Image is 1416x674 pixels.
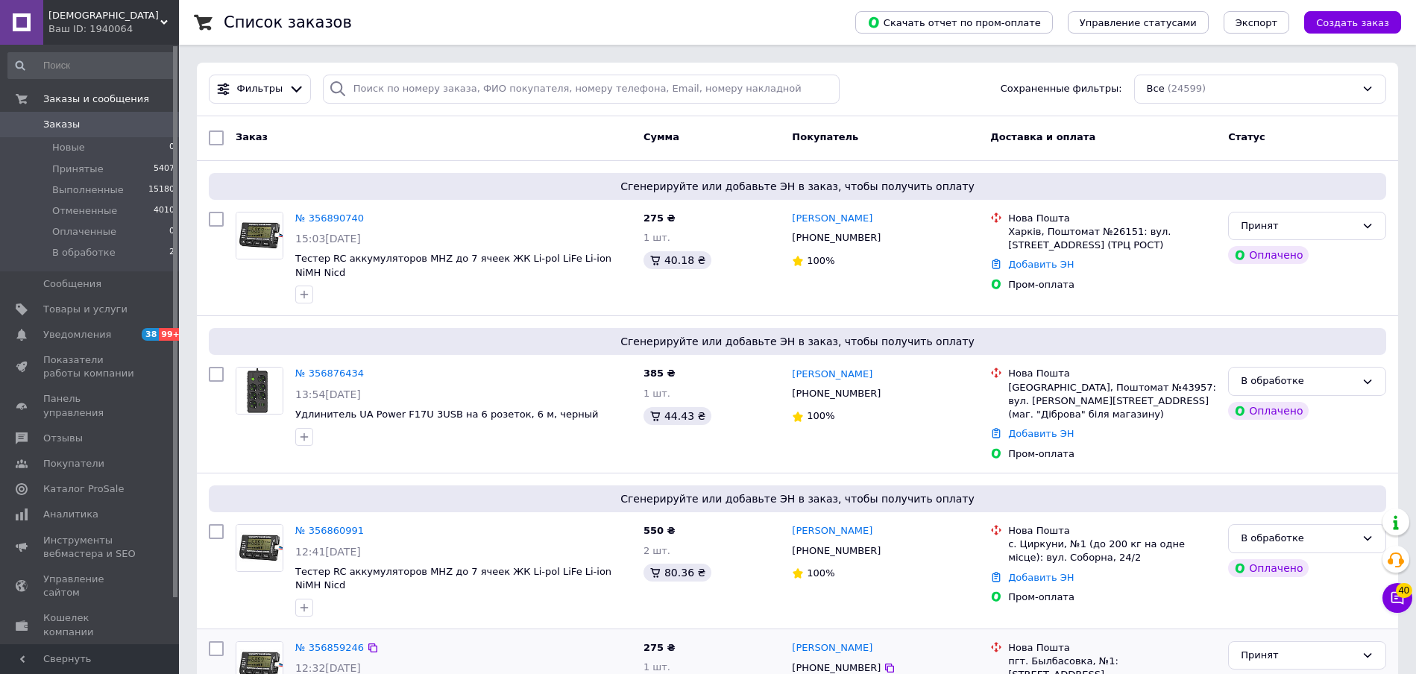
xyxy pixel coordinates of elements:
[43,573,138,599] span: Управление сайтом
[7,52,176,79] input: Поиск
[236,368,283,414] img: Фото товару
[215,179,1380,194] span: Сгенерируйте или добавьте ЭН в заказ, чтобы получить оплату
[1241,531,1356,547] div: В обработке
[236,367,283,415] a: Фото товару
[644,368,676,379] span: 385 ₴
[154,163,174,176] span: 5407
[644,564,711,582] div: 80.36 ₴
[43,611,138,638] span: Кошелек компании
[295,546,361,558] span: 12:41[DATE]
[236,131,268,142] span: Заказ
[792,212,872,226] a: [PERSON_NAME]
[1008,367,1216,380] div: Нова Пошта
[43,303,128,316] span: Товары и услуги
[43,92,149,106] span: Заказы и сообщения
[295,642,364,653] a: № 356859246
[43,534,138,561] span: Инструменты вебмастера и SEO
[169,246,174,259] span: 2
[1382,583,1412,613] button: Чат с покупателем40
[295,368,364,379] a: № 356876434
[807,255,834,266] span: 100%
[789,384,884,403] div: [PHONE_NUMBER]
[1228,131,1265,142] span: Статус
[1008,212,1216,225] div: Нова Пошта
[295,233,361,245] span: 15:03[DATE]
[792,131,858,142] span: Покупатель
[295,409,598,420] a: Удлинитель UA Power F17U 3USB на 6 розеток, 6 м, черный
[154,204,174,218] span: 4010
[1228,402,1309,420] div: Оплачено
[52,225,116,239] span: Оплаченные
[1008,259,1074,270] a: Добавить ЭН
[644,251,711,269] div: 40.18 ₴
[43,392,138,419] span: Панель управления
[1236,17,1277,28] span: Экспорт
[236,212,283,259] a: Фото товару
[295,662,361,674] span: 12:32[DATE]
[792,368,872,382] a: [PERSON_NAME]
[1228,559,1309,577] div: Оплачено
[644,642,676,653] span: 275 ₴
[224,13,352,31] h1: Список заказов
[43,457,104,470] span: Покупатели
[1224,11,1289,34] button: Экспорт
[295,388,361,400] span: 13:54[DATE]
[789,228,884,248] div: [PHONE_NUMBER]
[644,545,670,556] span: 2 шт.
[43,277,101,291] span: Сообщения
[237,82,283,96] span: Фильтры
[142,328,159,341] span: 38
[323,75,840,104] input: Поиск по номеру заказа, ФИО покупателя, номеру телефона, Email, номеру накладной
[789,541,884,561] div: [PHONE_NUMBER]
[236,525,283,571] img: Фото товару
[169,225,174,239] span: 0
[295,253,611,278] a: Тестер RC аккумуляторов MHZ до 7 ячеек ЖК Li-pol LiFe Li-ion NiMH Nicd
[43,482,124,496] span: Каталог ProSale
[990,131,1095,142] span: Доставка и оплата
[215,491,1380,506] span: Сгенерируйте или добавьте ЭН в заказ, чтобы получить оплату
[807,410,834,421] span: 100%
[1241,374,1356,389] div: В обработке
[52,183,124,197] span: Выполненные
[1008,225,1216,252] div: Харків, Поштомат №26151: вул. [STREET_ADDRESS] (ТРЦ РОСТ)
[1008,572,1074,583] a: Добавить ЭН
[48,22,179,36] div: Ваш ID: 1940064
[295,566,611,591] a: Тестер RC аккумуляторов MHZ до 7 ячеек ЖК Li-pol LiFe Li-ion NiMH Nicd
[644,232,670,243] span: 1 шт.
[52,204,117,218] span: Отмененные
[644,212,676,224] span: 275 ₴
[1289,16,1401,28] a: Создать заказ
[52,141,85,154] span: Новые
[855,11,1053,34] button: Скачать отчет по пром-оплате
[1168,83,1206,94] span: (24599)
[1304,11,1401,34] button: Создать заказ
[1241,218,1356,234] div: Принят
[1008,447,1216,461] div: Пром-оплата
[1396,583,1412,598] span: 40
[295,525,364,536] a: № 356860991
[52,246,116,259] span: В обработке
[43,353,138,380] span: Показатели работы компании
[43,328,111,341] span: Уведомления
[1241,648,1356,664] div: Принят
[644,525,676,536] span: 550 ₴
[295,212,364,224] a: № 356890740
[236,212,283,259] img: Фото товару
[169,141,174,154] span: 0
[215,334,1380,349] span: Сгенерируйте или добавьте ЭН в заказ, чтобы получить оплату
[792,641,872,655] a: [PERSON_NAME]
[236,524,283,572] a: Фото товару
[644,661,670,673] span: 1 шт.
[1008,381,1216,422] div: [GEOGRAPHIC_DATA], Поштомат №43957: вул. [PERSON_NAME][STREET_ADDRESS] (маг. "Діброва" біля магаз...
[43,508,98,521] span: Аналитика
[1008,641,1216,655] div: Нова Пошта
[867,16,1041,29] span: Скачать отчет по пром-оплате
[1008,538,1216,564] div: с. Циркуни, №1 (до 200 кг на одне місце): вул. Соборна, 24/2
[1068,11,1209,34] button: Управление статусами
[1008,590,1216,604] div: Пром-оплата
[1008,524,1216,538] div: Нова Пошта
[807,567,834,579] span: 100%
[148,183,174,197] span: 15180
